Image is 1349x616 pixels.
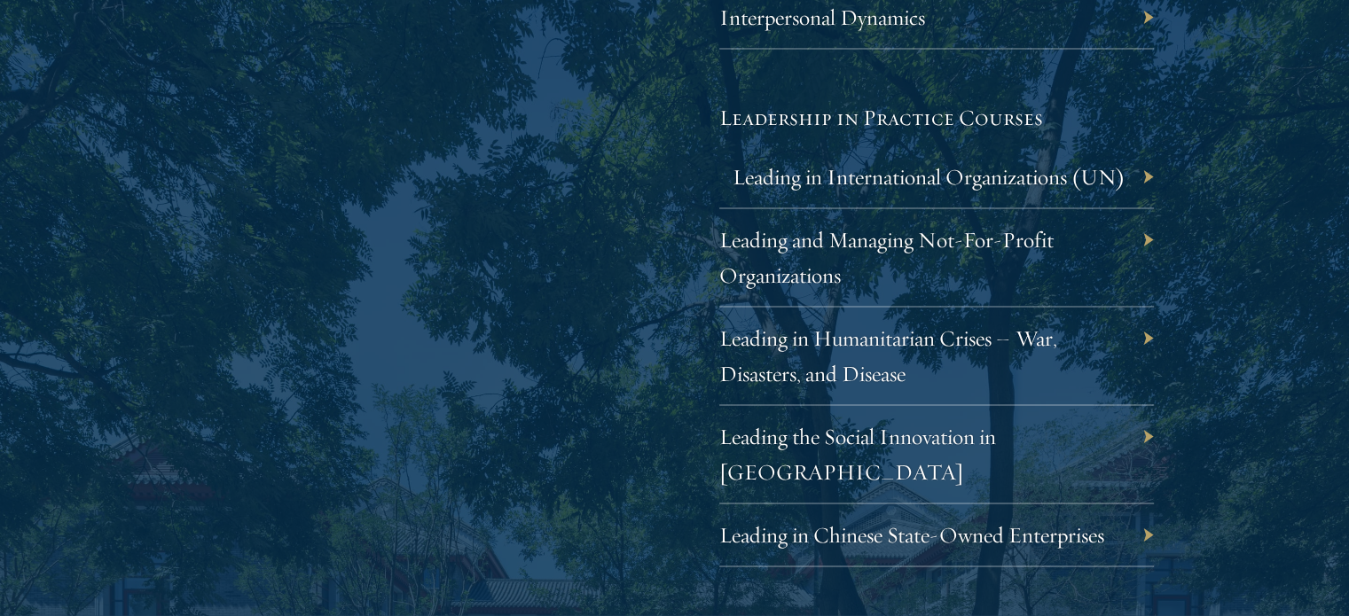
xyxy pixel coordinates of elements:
[733,163,1125,191] a: Leading in International Organizations (UN)
[719,103,1154,133] h5: Leadership in Practice Courses
[719,226,1054,289] a: Leading and Managing Not-For-Profit Organizations
[719,423,996,486] a: Leading the Social Innovation in [GEOGRAPHIC_DATA]
[719,4,925,31] a: Interpersonal Dynamics
[719,521,1104,549] a: Leading in Chinese State-Owned Enterprises
[719,324,1057,387] a: Leading in Humanitarian Crises – War, Disasters, and Disease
